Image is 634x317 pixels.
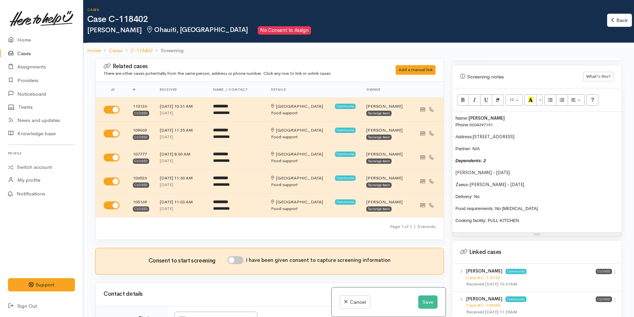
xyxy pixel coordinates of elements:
div: [GEOGRAPHIC_DATA] [271,175,323,181]
div: [GEOGRAPHIC_DATA] [271,151,323,158]
div: [DATE] 8:30 AM [160,151,202,158]
td: 107777 [128,146,155,169]
a: C-118402 [131,47,153,54]
div: Food support [271,181,356,188]
a: Case #C-109069 [466,302,500,308]
b: [PERSON_NAME] [466,268,502,274]
span: Ohauiti, [GEOGRAPHIC_DATA] [146,26,248,34]
th: Details [266,82,361,98]
span: Closed [596,296,612,302]
td: 110126 [128,98,155,122]
button: Recent Color [524,94,536,106]
div: Screening notes [460,73,583,81]
small: There are other cases potentially from the same person, address or phone number. Click any row to... [104,70,331,76]
small: Page 1 of 1 5 records [390,224,436,229]
b: [PERSON_NAME] [466,296,502,302]
div: [DATE] 10:31 AM [160,103,202,110]
div: [PERSON_NAME] [366,175,408,181]
span: Community [335,128,356,133]
span: Zaeus-[PERSON_NAME] - [DATE] [456,182,524,187]
span: [PERSON_NAME] - [DATE] [456,170,510,175]
span: Food requirements: No [MEDICAL_DATA] [456,206,538,211]
button: What's this? [583,72,614,81]
div: Tauranga team [366,182,392,188]
h6: Cases [87,8,607,12]
span: Community [335,104,356,109]
div: Food support [271,110,356,116]
th: # [128,82,155,98]
div: Tauranga team [366,206,392,212]
button: Help [586,94,598,106]
div: Received [DATE] 11:25AM [466,309,596,315]
td: 106526 [128,169,155,193]
span: Community [505,296,526,302]
a: Home [87,47,101,54]
div: [GEOGRAPHIC_DATA] [271,103,323,110]
div: Received [DATE] 10:31AM [466,281,596,287]
span: Phone: [456,122,470,127]
h3: Consent to start screening [149,258,227,264]
th: Name / contact [208,82,266,98]
div: Closed [133,111,149,116]
td: 105169 [128,193,155,217]
div: [DATE] 11:25 AM [160,127,202,134]
time: [DATE] [160,206,173,211]
div: Closed [133,206,149,212]
button: Unordered list (CTRL+SHIFT+NUM7) [544,94,556,106]
button: Ordered list (CTRL+SHIFT+NUM8) [556,94,568,106]
span: Community [335,175,356,181]
td: 109069 [128,122,155,146]
a: Case #C-110126 [466,275,500,280]
a: Cases [109,47,123,54]
span: Delivery: No [456,194,480,199]
div: [GEOGRAPHIC_DATA] [271,199,323,205]
div: [PERSON_NAME] [366,103,408,110]
font: [STREET_ADDRESS] [473,134,514,140]
div: Resize [452,233,622,236]
a: 0204397191 [470,122,493,128]
li: Screening [153,47,183,54]
div: [DATE] 11:30 AM [160,175,202,181]
span: Community [335,152,356,157]
h6: Profile [8,149,75,158]
span: Community [505,269,526,274]
div: Closed [133,182,149,188]
span: Cooking facility: FULL KITCHEN [456,218,519,223]
button: Paragraph [568,94,585,106]
time: [DATE] [160,182,173,187]
div: Closed [133,158,149,164]
time: [DATE] [160,134,173,140]
span: Community [335,199,356,205]
div: [PERSON_NAME] [366,127,408,134]
div: Tauranga team [366,158,392,164]
th: Owner [361,82,413,98]
div: Tauranga team [366,135,392,140]
time: [DATE] [160,110,173,116]
time: [DATE] [160,158,173,163]
h2: [PERSON_NAME] [87,26,607,35]
span: | [414,224,416,229]
div: Food support [271,134,356,140]
a: Cancel [340,295,370,309]
button: Italic (CTRL+I) [469,94,480,106]
span: No Consent to Assign [258,26,311,35]
h1: Case C-118402 [87,15,607,24]
div: Add a manual link [396,65,436,75]
div: Tauranga team [366,111,392,116]
div: Food support [271,205,356,212]
span: Closed [596,269,612,274]
button: Font Size [505,94,523,106]
span: [PERSON_NAME] [469,115,505,121]
span: Address: [456,134,473,139]
span: Partner: N/A [456,146,480,151]
h3: Linked cases [460,249,614,256]
span: Name: [456,116,469,121]
span: 10 [509,97,514,102]
button: More Color [536,94,543,106]
button: Bold (CTRL+B) [457,94,469,106]
nav: breadcrumb [83,43,634,58]
div: Food support [271,158,356,164]
a: Back [607,14,632,27]
button: Support [8,278,75,292]
th: Received [155,82,208,98]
